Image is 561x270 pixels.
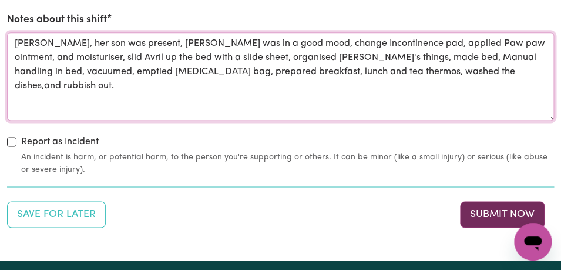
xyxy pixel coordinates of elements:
label: Notes about this shift [7,12,107,28]
small: An incident is harm, or potential harm, to the person you're supporting or others. It can be mino... [21,151,554,176]
label: Report as Incident [21,135,99,149]
textarea: [PERSON_NAME], her son was present, [PERSON_NAME] was in a good mood, change Incontinence pad, ap... [7,32,554,121]
button: Save your job report [7,201,106,227]
button: Submit your job report [460,201,545,227]
iframe: Button to launch messaging window [514,223,552,261]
